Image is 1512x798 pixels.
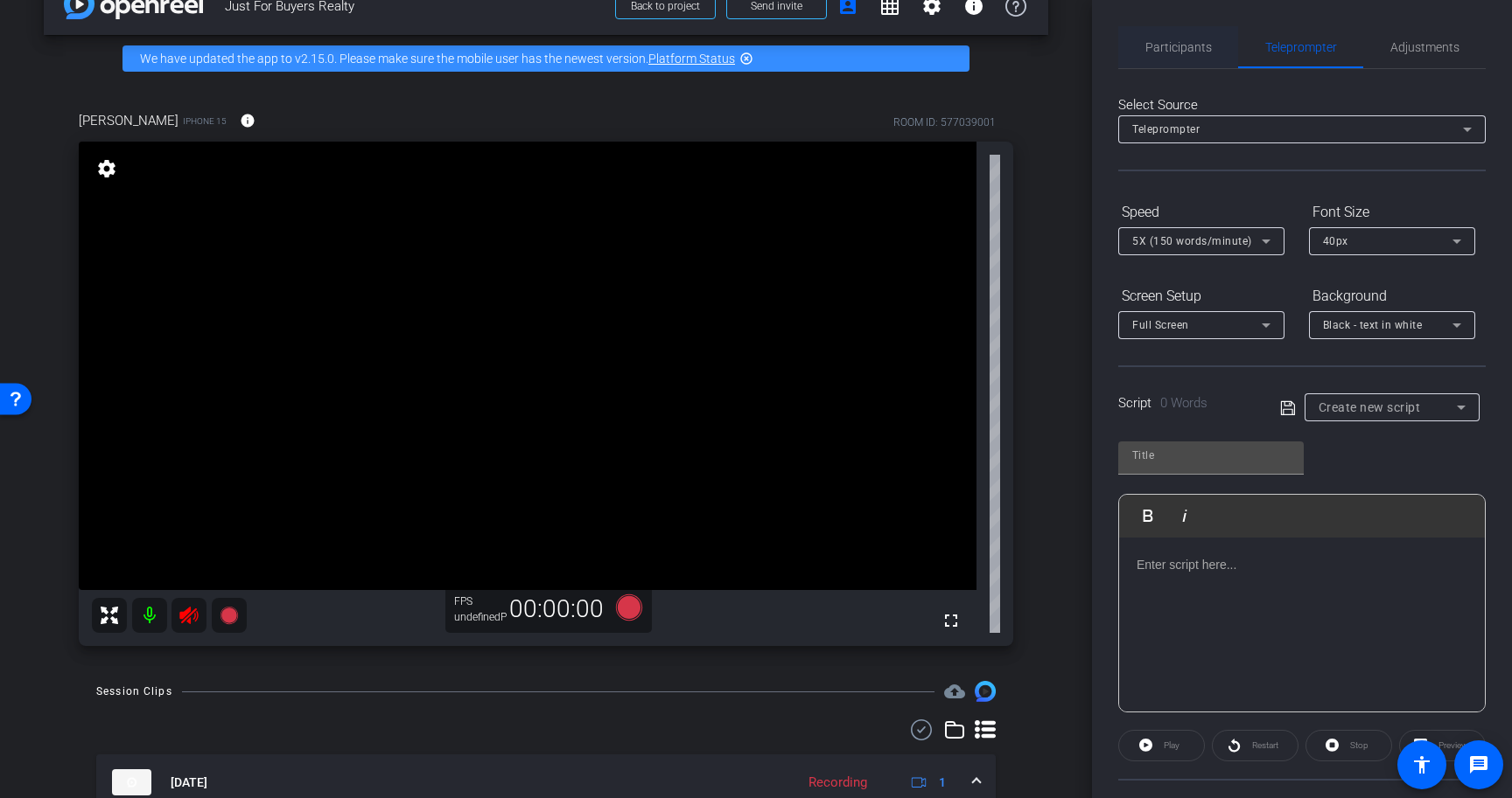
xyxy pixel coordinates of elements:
img: Session clips [975,681,996,702]
mat-icon: settings [94,158,119,179]
div: We have updated the app to v2.15.0. Please make sure the mobile user has the newest version. [122,45,969,72]
span: Black - text in white [1323,319,1423,331]
span: [PERSON_NAME] [79,111,178,130]
img: thumb-nail [112,769,151,795]
input: Title [1132,445,1290,466]
span: iPhone 15 [183,114,227,128]
div: Script [1118,393,1256,413]
mat-icon: highlight_off [739,52,753,66]
div: Font Size [1309,198,1475,227]
mat-icon: accessibility [1411,754,1432,775]
span: 40px [1323,235,1348,247]
span: [DATE] [171,774,207,792]
span: FPS [454,595,472,607]
span: Destinations for your clips [944,681,965,702]
button: Bold (⌘B) [1131,498,1165,533]
div: Screen Setup [1118,281,1284,311]
div: 00:00:00 [498,594,615,624]
span: Participants [1145,41,1212,53]
span: Teleprompter [1265,41,1337,53]
span: 1 [939,774,946,792]
div: Select Source [1118,95,1486,115]
div: ROOM ID: 577039001 [893,114,996,130]
span: Full Screen [1132,319,1189,331]
span: Create new script [1319,400,1421,414]
span: Teleprompter [1132,123,1200,135]
div: Recording [800,773,876,793]
span: 0 Words [1160,395,1207,411]
div: Speed [1118,198,1284,227]
div: Session Clips [96,683,172,700]
mat-icon: cloud_upload [944,681,965,702]
mat-icon: message [1468,754,1489,775]
span: 5X (150 words/minute) [1132,235,1252,247]
button: Italic (⌘I) [1168,498,1201,533]
a: Platform Status [648,52,735,66]
mat-icon: fullscreen [941,610,962,631]
div: undefinedP [454,610,498,624]
div: Background [1309,281,1475,311]
mat-icon: info [240,113,255,128]
span: Adjustments [1390,41,1459,53]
